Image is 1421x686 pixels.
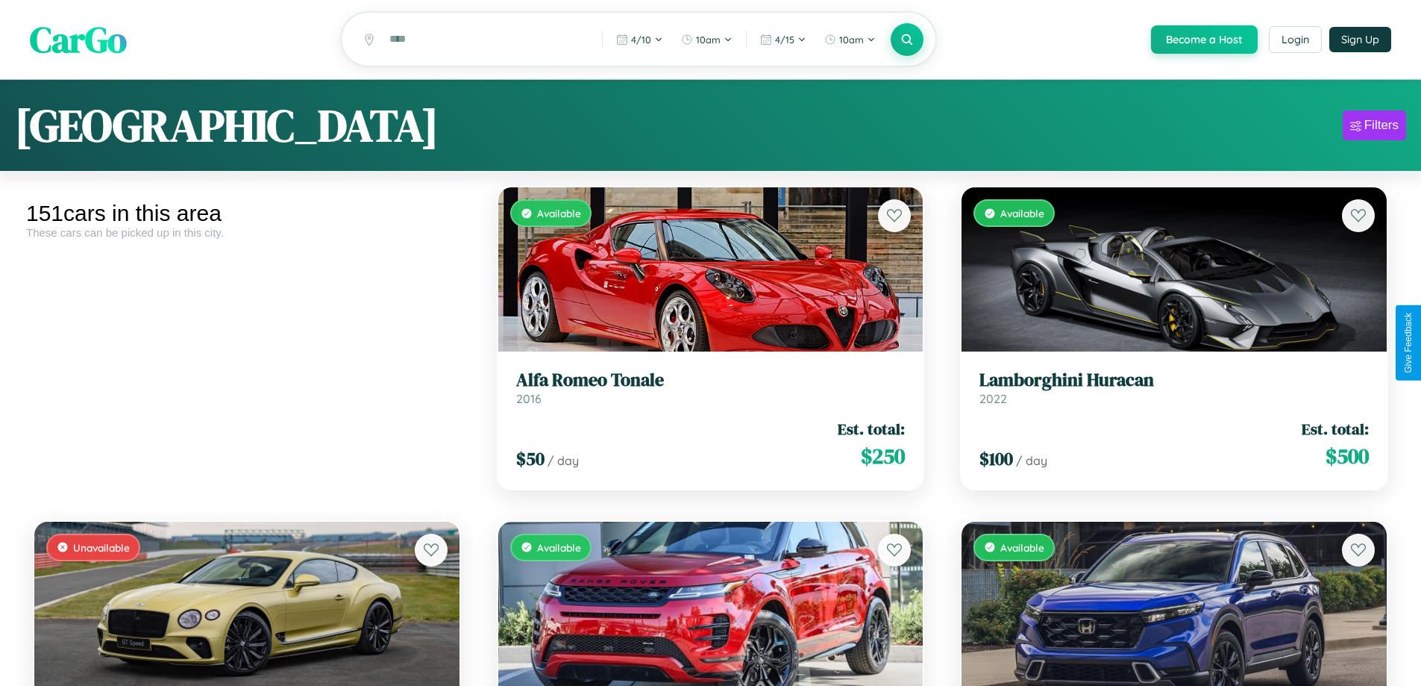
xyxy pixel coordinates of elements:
span: $ 250 [861,441,905,471]
span: $ 100 [979,446,1013,471]
button: Become a Host [1151,25,1258,54]
span: Unavailable [73,541,130,554]
span: / day [1016,453,1047,468]
span: Available [1000,207,1044,219]
span: Available [1000,541,1044,554]
div: These cars can be picked up in this city. [26,226,468,239]
span: Available [537,541,581,554]
span: 2022 [979,391,1007,406]
button: 4/15 [753,28,814,52]
a: Lamborghini Huracan2022 [979,369,1369,406]
button: Filters [1343,110,1406,140]
button: Login [1269,26,1322,53]
span: $ 50 [516,446,545,471]
a: Alfa Romeo Tonale2016 [516,369,906,406]
span: / day [548,453,579,468]
button: 4/10 [609,28,671,52]
h3: Lamborghini Huracan [979,369,1369,391]
span: $ 500 [1326,441,1369,471]
span: Available [537,207,581,219]
div: 151 cars in this area [26,201,468,226]
span: 2016 [516,391,542,406]
button: 10am [817,28,883,52]
span: 10am [696,34,721,46]
h1: [GEOGRAPHIC_DATA] [15,95,439,156]
span: 4 / 10 [631,34,651,46]
div: Give Feedback [1403,313,1414,373]
button: Sign Up [1329,27,1391,52]
span: Est. total: [838,418,905,440]
button: 10am [674,28,740,52]
span: 4 / 15 [775,34,794,46]
div: Filters [1364,118,1399,133]
h3: Alfa Romeo Tonale [516,369,906,391]
span: 10am [839,34,864,46]
span: Est. total: [1302,418,1369,440]
span: CarGo [30,15,127,64]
